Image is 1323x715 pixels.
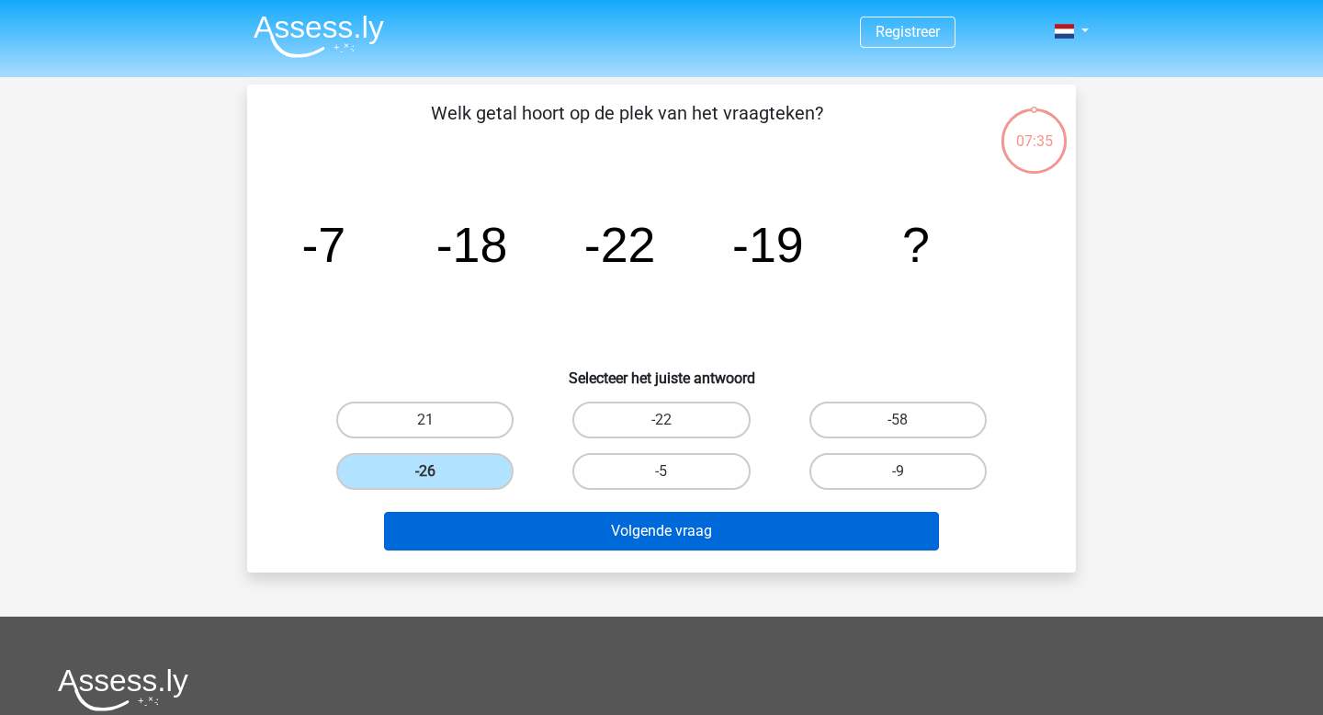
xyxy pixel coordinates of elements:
[902,217,930,272] tspan: ?
[809,402,987,438] label: -58
[1000,107,1069,153] div: 07:35
[436,217,508,272] tspan: -18
[277,99,978,154] p: Welk getal hoort op de plek van het vraagteken?
[572,402,750,438] label: -22
[809,453,987,490] label: -9
[58,668,188,711] img: Assessly logo
[336,453,514,490] label: -26
[301,217,345,272] tspan: -7
[277,355,1046,387] h6: Selecteer het juiste antwoord
[732,217,804,272] tspan: -19
[876,23,940,40] a: Registreer
[584,217,656,272] tspan: -22
[336,402,514,438] label: 21
[572,453,750,490] label: -5
[384,512,940,550] button: Volgende vraag
[254,15,384,58] img: Assessly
